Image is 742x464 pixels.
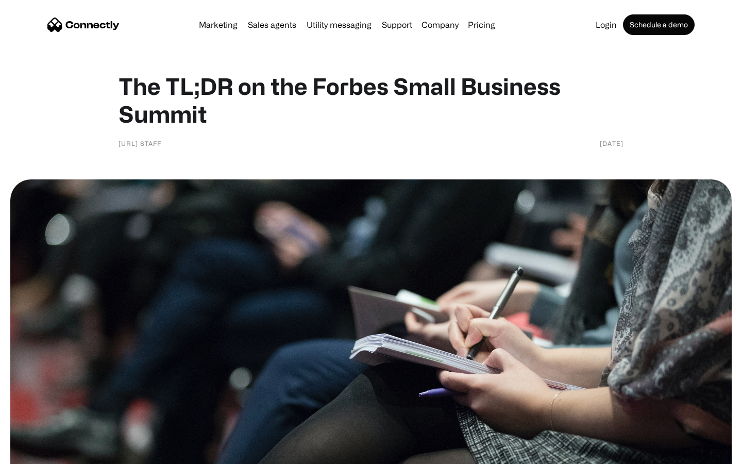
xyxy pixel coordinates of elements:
[378,21,416,29] a: Support
[464,21,499,29] a: Pricing
[421,18,459,32] div: Company
[623,14,695,35] a: Schedule a demo
[10,446,62,460] aside: Language selected: English
[302,21,376,29] a: Utility messaging
[592,21,621,29] a: Login
[244,21,300,29] a: Sales agents
[195,21,242,29] a: Marketing
[21,446,62,460] ul: Language list
[119,138,161,148] div: [URL] Staff
[600,138,623,148] div: [DATE]
[119,72,623,128] h1: The TL;DR on the Forbes Small Business Summit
